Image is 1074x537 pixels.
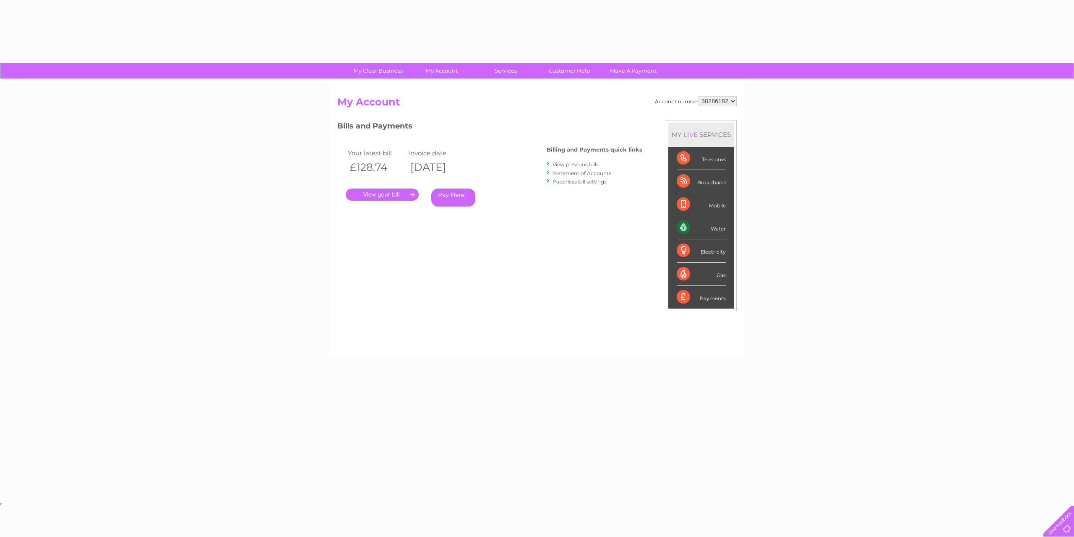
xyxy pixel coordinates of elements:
a: Customer Help [535,63,604,79]
div: Gas [677,263,726,286]
th: £128.74 [346,159,406,176]
a: Pay Here [431,189,475,207]
a: View previous bills [553,161,599,168]
h3: Bills and Payments [337,120,642,135]
th: [DATE] [406,159,467,176]
a: Paperless bill settings [553,178,607,185]
a: . [346,189,419,201]
div: Payments [677,286,726,309]
div: Water [677,216,726,239]
div: MY SERVICES [668,123,734,147]
h2: My Account [337,96,737,112]
td: Invoice date [406,147,467,159]
a: Make A Payment [599,63,668,79]
td: Your latest bill [346,147,406,159]
a: Statement of Accounts [553,170,611,176]
div: Mobile [677,193,726,216]
div: Account number [655,96,737,106]
h4: Billing and Payments quick links [547,147,642,153]
div: Electricity [677,239,726,262]
div: Telecoms [677,147,726,170]
a: My Account [407,63,477,79]
div: LIVE [682,131,699,139]
div: Broadband [677,170,726,193]
a: Services [471,63,540,79]
a: My Clear Business [344,63,413,79]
